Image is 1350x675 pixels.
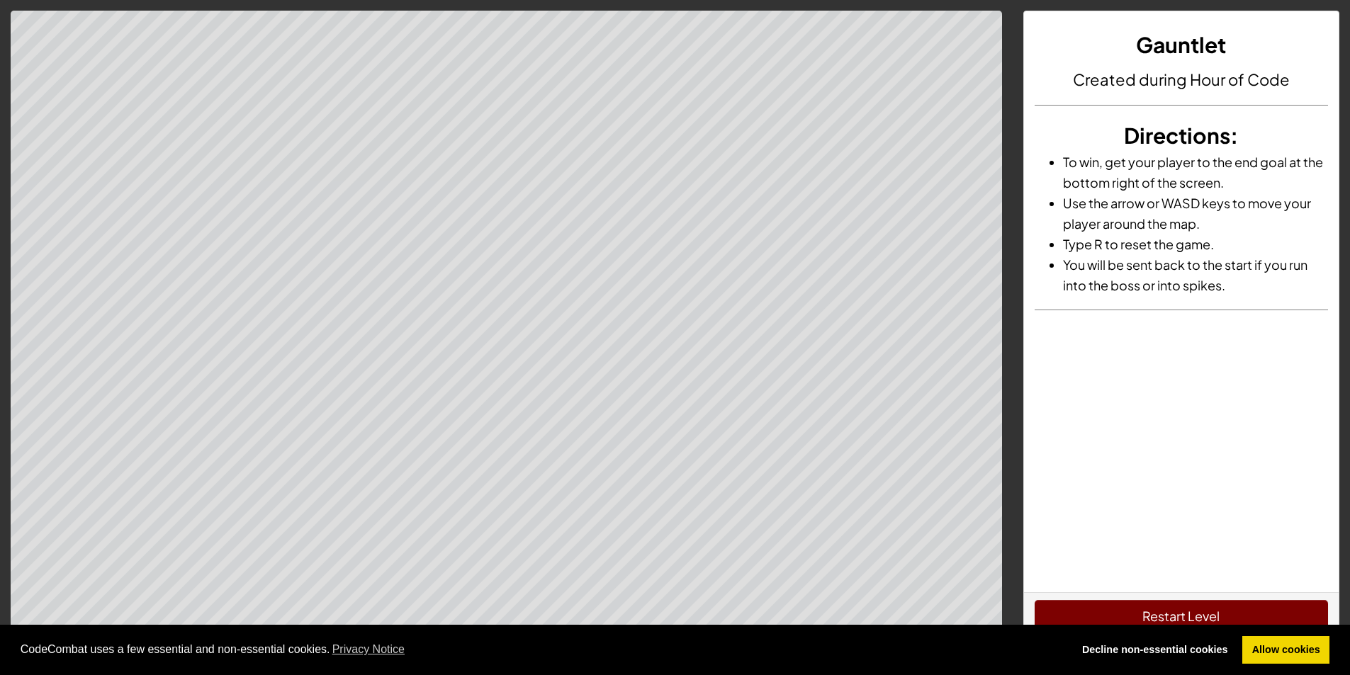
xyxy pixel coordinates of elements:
[1063,193,1328,234] li: Use the arrow or WASD keys to move your player around the map.
[1063,254,1328,295] li: You will be sent back to the start if you run into the boss or into spikes.
[1035,29,1328,61] h3: Gauntlet
[1242,636,1329,664] a: allow cookies
[1063,152,1328,193] li: To win, get your player to the end goal at the bottom right of the screen.
[1072,636,1237,664] a: deny cookies
[1124,122,1230,149] span: Directions
[21,639,1062,660] span: CodeCombat uses a few essential and non-essential cookies.
[330,639,407,660] a: learn more about cookies
[1035,120,1328,152] h3: :
[1035,600,1328,633] button: Restart Level
[1063,234,1328,254] li: Type R to reset the game.
[1035,68,1328,91] h4: Created during Hour of Code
